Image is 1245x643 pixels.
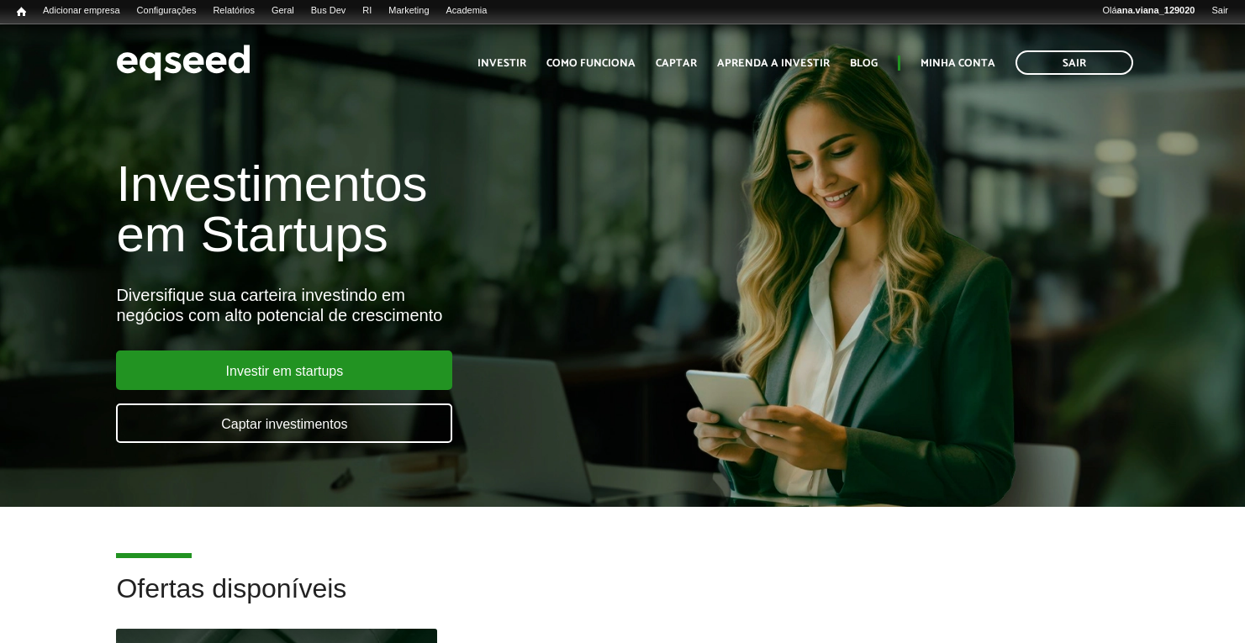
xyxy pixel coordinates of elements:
[204,4,262,18] a: Relatórios
[477,58,526,69] a: Investir
[1095,4,1204,18] a: Oláana.viana_129020
[380,4,437,18] a: Marketing
[116,574,1128,629] h2: Ofertas disponíveis
[1203,4,1237,18] a: Sair
[656,58,697,69] a: Captar
[438,4,496,18] a: Academia
[34,4,129,18] a: Adicionar empresa
[850,58,878,69] a: Blog
[354,4,380,18] a: RI
[263,4,303,18] a: Geral
[546,58,636,69] a: Como funciona
[116,285,714,325] div: Diversifique sua carteira investindo em negócios com alto potencial de crescimento
[129,4,205,18] a: Configurações
[921,58,995,69] a: Minha conta
[17,6,26,18] span: Início
[1117,5,1195,15] strong: ana.viana_129020
[717,58,830,69] a: Aprenda a investir
[116,40,251,85] img: EqSeed
[116,159,714,260] h1: Investimentos em Startups
[8,4,34,20] a: Início
[303,4,355,18] a: Bus Dev
[116,403,452,443] a: Captar investimentos
[116,350,452,390] a: Investir em startups
[1016,50,1133,75] a: Sair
